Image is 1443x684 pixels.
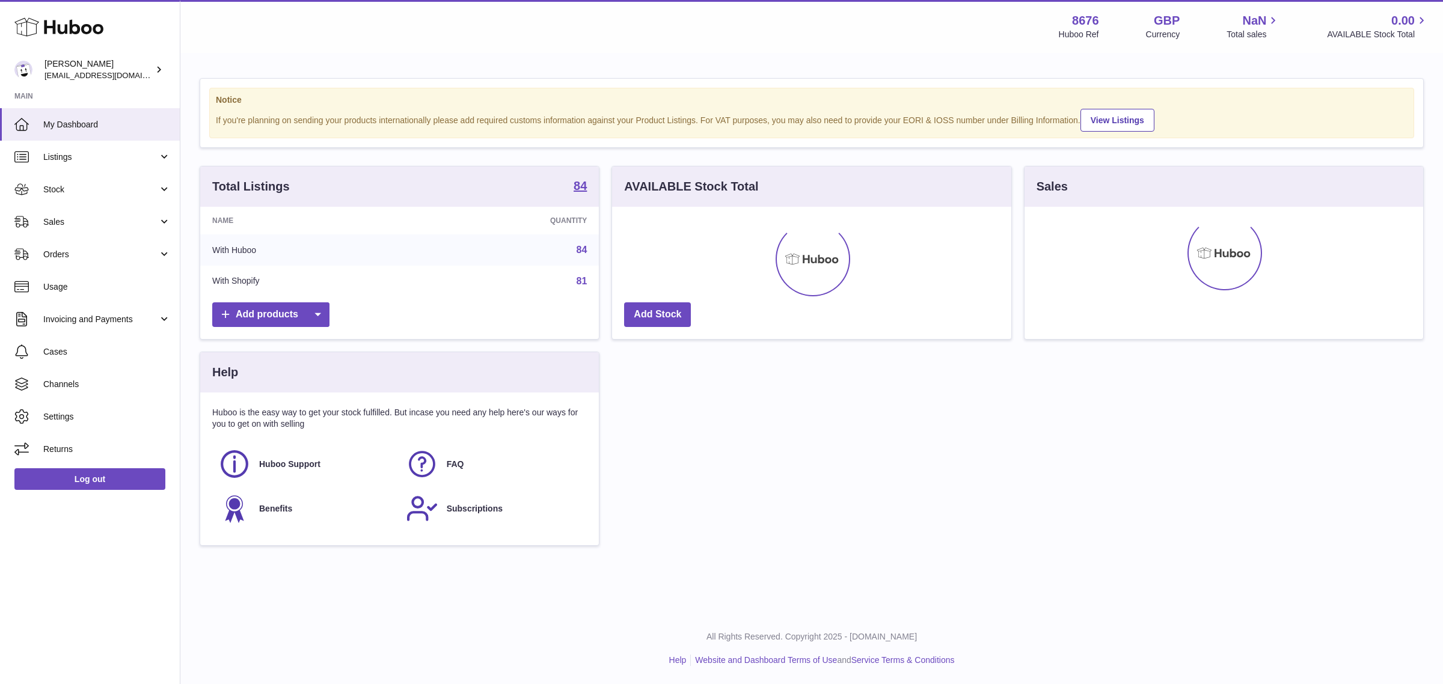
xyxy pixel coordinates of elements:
[200,207,415,234] th: Name
[200,266,415,297] td: With Shopify
[695,655,837,665] a: Website and Dashboard Terms of Use
[43,216,158,228] span: Sales
[415,207,599,234] th: Quantity
[212,302,329,327] a: Add products
[259,503,292,515] span: Benefits
[216,107,1408,132] div: If you're planning on sending your products internationally please add required customs informati...
[43,379,171,390] span: Channels
[1154,13,1180,29] strong: GBP
[43,249,158,260] span: Orders
[574,180,587,194] a: 84
[218,448,394,480] a: Huboo Support
[669,655,687,665] a: Help
[1037,179,1068,195] h3: Sales
[43,444,171,455] span: Returns
[577,245,587,255] a: 84
[624,302,691,327] a: Add Stock
[43,184,158,195] span: Stock
[44,58,153,81] div: [PERSON_NAME]
[44,70,177,80] span: [EMAIL_ADDRESS][DOMAIN_NAME]
[1227,29,1280,40] span: Total sales
[1327,13,1429,40] a: 0.00 AVAILABLE Stock Total
[190,631,1433,643] p: All Rights Reserved. Copyright 2025 - [DOMAIN_NAME]
[1391,13,1415,29] span: 0.00
[1146,29,1180,40] div: Currency
[851,655,955,665] a: Service Terms & Conditions
[218,492,394,525] a: Benefits
[43,151,158,163] span: Listings
[43,314,158,325] span: Invoicing and Payments
[212,407,587,430] p: Huboo is the easy way to get your stock fulfilled. But incase you need any help here's our ways f...
[1227,13,1280,40] a: NaN Total sales
[43,346,171,358] span: Cases
[43,411,171,423] span: Settings
[216,94,1408,106] strong: Notice
[14,468,165,490] a: Log out
[447,503,503,515] span: Subscriptions
[1080,109,1154,132] a: View Listings
[1059,29,1099,40] div: Huboo Ref
[1072,13,1099,29] strong: 8676
[406,492,581,525] a: Subscriptions
[43,281,171,293] span: Usage
[1242,13,1266,29] span: NaN
[406,448,581,480] a: FAQ
[624,179,758,195] h3: AVAILABLE Stock Total
[43,119,171,130] span: My Dashboard
[200,234,415,266] td: With Huboo
[574,180,587,192] strong: 84
[691,655,954,666] li: and
[212,364,238,380] h3: Help
[1327,29,1429,40] span: AVAILABLE Stock Total
[259,459,320,470] span: Huboo Support
[577,276,587,286] a: 81
[447,459,464,470] span: FAQ
[14,61,32,79] img: hello@inoby.co.uk
[212,179,290,195] h3: Total Listings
